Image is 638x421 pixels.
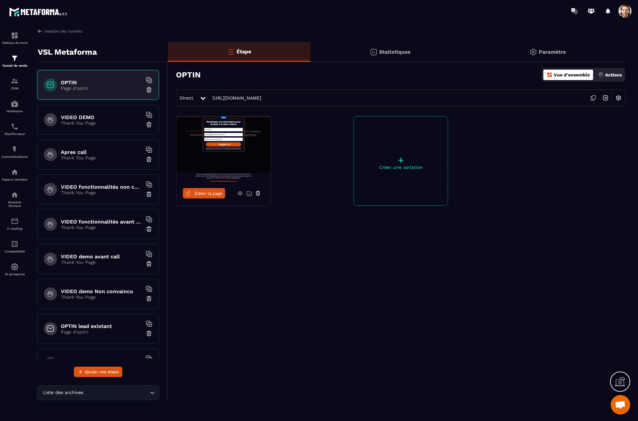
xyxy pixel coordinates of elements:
img: bars-o.4a397970.svg [227,48,235,56]
input: Search for option [85,389,148,396]
p: Page d'optin [61,329,142,334]
p: Tableau de bord [2,41,28,45]
span: Ajouter une étape [85,369,119,375]
div: Search for option [37,385,159,400]
p: Paramètre [539,49,566,55]
p: Automatisations [2,155,28,158]
h6: OPTIN lead existant [61,323,142,329]
a: automationsautomationsAutomatisations [2,141,28,163]
p: Réseaux Sociaux [2,200,28,208]
img: formation [11,32,19,39]
img: actions.d6e523a2.png [598,72,604,78]
p: Thank You Page [61,294,142,300]
p: CRM [2,87,28,90]
p: Actions [605,72,622,77]
p: E-mailing [2,227,28,230]
p: Page d'optin [61,86,142,91]
h6: Apres call [61,149,142,155]
span: Liste des archives [41,389,85,396]
a: schedulerschedulerPlanificateur [2,118,28,141]
img: trash [146,226,152,232]
a: social-networksocial-networkRéseaux Sociaux [2,186,28,212]
p: VSL Metaforma [38,46,97,59]
h3: OPTIN [176,70,201,79]
p: Tunnel de vente [2,64,28,67]
img: accountant [11,240,19,248]
img: automations [11,168,19,176]
h6: VIDEO fonctionnalités non convaincu [61,184,142,190]
a: Gestion des tunnels [37,28,82,34]
img: stats.20deebd0.svg [370,48,377,56]
img: formation [11,77,19,85]
p: Vue d'ensemble [554,72,590,77]
img: dashboard-orange.40269519.svg [547,72,552,78]
img: automations [11,100,19,108]
a: automationsautomationsWebinaire [2,95,28,118]
button: Ajouter une étape [74,367,122,377]
img: formation [11,54,19,62]
img: image [176,116,271,182]
img: trash [146,330,152,337]
img: setting-gr.5f69749f.svg [529,48,537,56]
img: trash [146,156,152,163]
p: Thank You Page [61,155,142,160]
a: formationformationTunnel de vente [2,49,28,72]
p: Thank You Page [61,120,142,126]
img: logo [9,6,68,18]
img: social-network [11,191,19,199]
p: Statistiques [379,49,411,55]
h6: OPTIN [61,79,142,86]
a: [URL][DOMAIN_NAME] [209,95,261,101]
p: Étape [237,48,251,55]
img: setting-w.858f3a88.svg [612,92,625,104]
p: + [354,156,448,165]
span: Direct [180,95,193,101]
h6: VIDEO demo Non convaincu [61,288,142,294]
h6: VIDEO fonctionnalités avant call [61,219,142,225]
img: arrow-next.bcc2205e.svg [599,92,612,104]
h6: OPTIN rdv direct [61,358,142,364]
img: trash [146,295,152,302]
a: emailemailE-mailing [2,212,28,235]
a: Éditer la page [183,188,225,198]
p: Espace membre [2,178,28,181]
img: trash [146,87,152,93]
img: arrow [37,28,43,34]
p: IA prospects [2,272,28,276]
p: Thank You Page [61,260,142,265]
p: Thank You Page [61,190,142,195]
p: Créer une variation [354,165,448,170]
a: formationformationCRM [2,72,28,95]
p: Webinaire [2,109,28,113]
a: formationformationTableau de bord [2,27,28,49]
img: automations [11,263,19,271]
h6: VIDEO DEMO [61,114,142,120]
span: Éditer la page [195,191,223,196]
img: trash [146,121,152,128]
p: Planificateur [2,132,28,136]
h6: VIDEO demo avant call [61,253,142,260]
a: automationsautomationsEspace membre [2,163,28,186]
img: trash [146,191,152,197]
img: automations [11,145,19,153]
a: accountantaccountantComptabilité [2,235,28,258]
img: trash [146,261,152,267]
a: Open chat [611,395,630,414]
p: Thank You Page [61,225,142,230]
img: scheduler [11,123,19,130]
img: email [11,217,19,225]
p: Comptabilité [2,250,28,253]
